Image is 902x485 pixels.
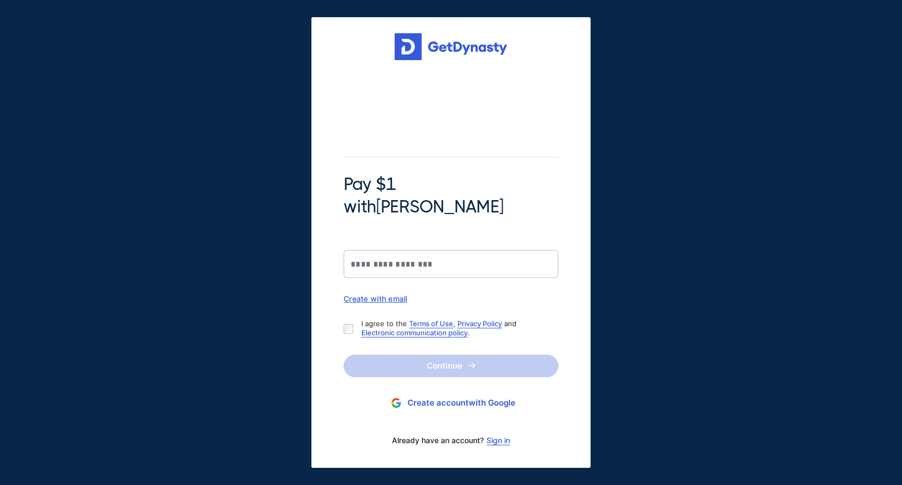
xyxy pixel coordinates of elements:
span: Pay $1 with [PERSON_NAME] [344,173,558,218]
button: Create accountwith Google [344,393,558,413]
div: Create with email [344,294,558,303]
a: Sign in [486,436,510,445]
img: Get started for free with Dynasty Trust Company [395,33,507,60]
a: Terms of Use [409,319,453,328]
a: Electronic communication policy [361,328,468,337]
p: I agree to the , and . [361,319,550,337]
div: Already have an account? [344,429,558,452]
a: Privacy Policy [457,319,502,328]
